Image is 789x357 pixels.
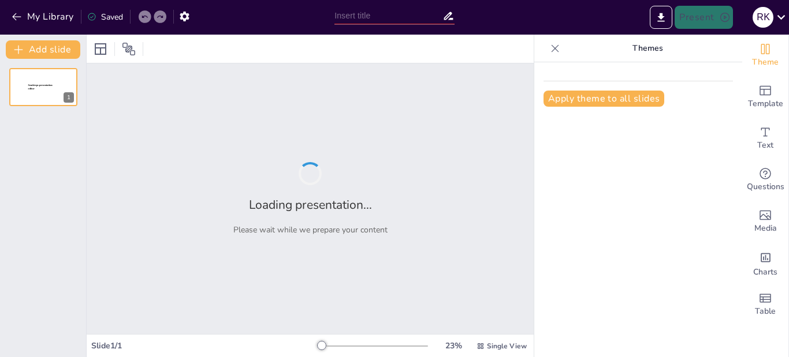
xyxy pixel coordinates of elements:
[753,7,773,28] div: R K
[752,56,779,69] span: Theme
[487,341,527,351] span: Single View
[742,242,788,284] div: Add charts and graphs
[64,92,74,103] div: 1
[6,40,80,59] button: Add slide
[9,7,79,26] button: My Library
[249,197,372,213] h2: Loading presentation...
[742,201,788,242] div: Add images, graphics, shapes or video
[753,6,773,29] button: R K
[564,35,731,62] p: Themes
[754,222,777,235] span: Media
[757,139,773,152] span: Text
[440,340,467,351] div: 23 %
[742,76,788,118] div: Add ready made slides
[122,42,136,56] span: Position
[91,340,317,351] div: Slide 1 / 1
[742,159,788,201] div: Get real-time input from your audience
[650,6,672,29] button: Export to PowerPoint
[748,97,783,110] span: Template
[544,91,664,107] button: Apply theme to all slides
[742,118,788,159] div: Add text boxes
[755,305,776,318] span: Table
[91,40,110,58] div: Layout
[675,6,732,29] button: Present
[742,284,788,325] div: Add a table
[747,181,784,193] span: Questions
[87,12,123,22] div: Saved
[233,224,388,235] p: Please wait while we prepare your content
[9,68,77,106] div: 1
[742,35,788,76] div: Change the overall theme
[334,7,442,24] input: Insert title
[28,84,53,91] span: Sendsteps presentation editor
[753,266,777,279] span: Charts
